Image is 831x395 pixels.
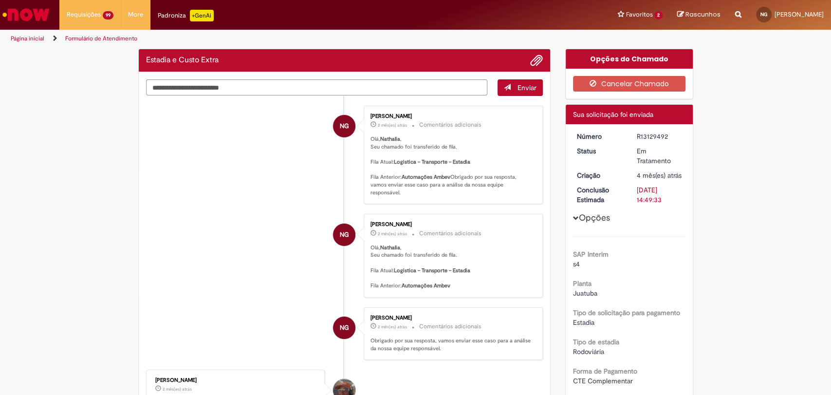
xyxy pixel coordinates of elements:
[573,279,591,288] b: Planta
[380,244,400,251] b: Nathalia
[402,282,450,289] b: Automações Ambev
[498,79,543,96] button: Enviar
[760,11,767,18] span: NG
[394,267,470,274] b: Logistica – Transporte – Estadia
[626,10,652,19] span: Favoritos
[570,146,629,156] dt: Status
[333,317,355,339] div: Nathalia Gallotti
[378,122,407,128] span: 2 mês(es) atrás
[394,158,470,166] b: Logistica – Transporte – Estadia
[637,185,682,205] div: [DATE] 14:49:33
[573,367,637,376] b: Forma de Pagamento
[103,11,113,19] span: 99
[340,316,349,339] span: NG
[1,5,51,24] img: ServiceNow
[7,30,547,48] ul: Trilhas de página
[637,171,682,180] span: 4 mês(es) atrás
[419,322,481,331] small: Comentários adicionais
[677,10,720,19] a: Rascunhos
[146,56,219,65] h2: Estadia e Custo Extra Histórico de tíquete
[570,170,629,180] dt: Criação
[11,35,44,42] a: Página inicial
[65,35,137,42] a: Formulário de Atendimento
[573,289,597,298] span: Juatuba
[402,173,450,181] b: Automações Ambev
[573,260,580,268] span: s4
[573,347,604,356] span: Rodoviária
[775,10,824,19] span: [PERSON_NAME]
[340,223,349,246] span: NG
[370,244,533,290] p: Olá, , Seu chamado foi transferido de fila. Fila Atual: Fila Anterior:
[419,229,481,238] small: Comentários adicionais
[370,337,533,352] p: Obrigado por sua resposta, vamos enviar esse caso para a análise da nossa equipe responsável.
[573,318,594,327] span: Estadia
[378,324,407,330] span: 2 mês(es) atrás
[637,132,682,141] div: R13129492
[654,11,663,19] span: 2
[570,185,629,205] dt: Conclusão Estimada
[419,121,481,129] small: Comentários adicionais
[573,308,680,317] b: Tipo de solicitação para pagamento
[163,386,192,392] time: 04/08/2025 16:36:45
[333,115,355,137] div: Nathalia Gallotti
[340,114,349,138] span: NG
[637,146,682,166] div: Em Tratamento
[570,132,629,141] dt: Número
[378,231,407,237] time: 07/08/2025 08:03:24
[155,377,317,383] div: [PERSON_NAME]
[370,222,533,227] div: [PERSON_NAME]
[370,315,533,321] div: [PERSON_NAME]
[378,231,407,237] span: 2 mês(es) atrás
[637,171,682,180] time: 05/06/2025 09:49:29
[67,10,101,19] span: Requisições
[128,10,143,19] span: More
[573,76,685,92] button: Cancelar Chamado
[378,324,407,330] time: 07/08/2025 08:03:23
[163,386,192,392] span: 2 mês(es) atrás
[370,135,533,197] p: Olá, , Seu chamado foi transferido de fila. Fila Atual: Fila Anterior: Obrigado por sua resposta,...
[146,79,488,96] textarea: Digite sua mensagem aqui...
[573,250,609,259] b: SAP Interim
[380,135,400,143] b: Nathalia
[685,10,720,19] span: Rascunhos
[530,54,543,67] button: Adicionar anexos
[378,122,407,128] time: 07/08/2025 08:03:24
[333,224,355,246] div: Nathalia Gallotti
[637,170,682,180] div: 05/06/2025 09:49:29
[190,10,214,21] p: +GenAi
[370,113,533,119] div: [PERSON_NAME]
[517,83,536,92] span: Enviar
[573,110,653,119] span: Sua solicitação foi enviada
[573,338,619,346] b: Tipo de estadia
[566,49,693,69] div: Opções do Chamado
[573,376,633,385] span: CTE Complementar
[158,10,214,21] div: Padroniza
